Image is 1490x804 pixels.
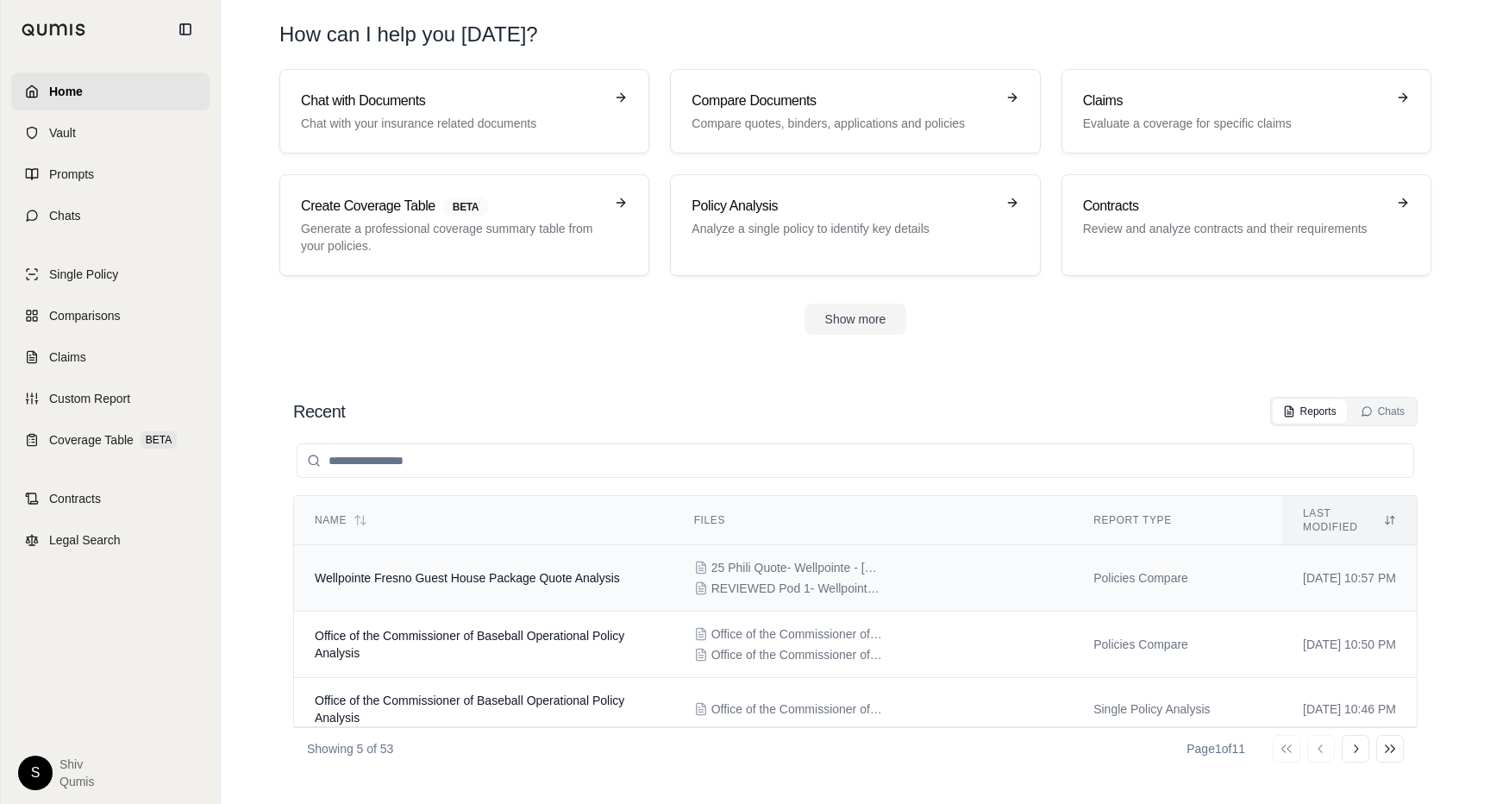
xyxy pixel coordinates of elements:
[11,255,210,293] a: Single Policy
[49,390,130,407] span: Custom Report
[442,198,489,217] span: BETA
[315,629,624,660] span: Office of the Commissioner of Baseball Operational Policy Analysis
[670,69,1040,154] a: Compare DocumentsCompare quotes, binders, applications and policies
[279,21,538,48] h1: How can I help you [DATE]?
[49,166,94,183] span: Prompts
[11,297,210,335] a: Comparisons
[1083,220,1386,237] p: Review and analyze contracts and their requirements
[49,207,81,224] span: Chats
[18,756,53,790] div: S
[301,196,604,217] h3: Create Coverage Table
[1303,506,1396,534] div: Last modified
[279,69,649,154] a: Chat with DocumentsChat with your insurance related documents
[293,399,345,424] h2: Recent
[49,124,76,141] span: Vault
[711,580,884,597] span: REVIEWED Pod 1- Wellpointe Fresno Group - Northfield Quote - 2025-2026.pdf
[11,197,210,235] a: Chats
[711,559,884,576] span: 25 Phili Quote- Wellpointe - Fresno Guest House - Pkg qte.pdf
[49,83,83,100] span: Home
[11,338,210,376] a: Claims
[1350,399,1415,424] button: Chats
[711,646,884,663] span: Office of the Commissioner of Baseball Operation Policy 1000100100241 Final Policy.pdf
[692,220,994,237] p: Analyze a single policy to identify key details
[1061,174,1431,276] a: ContractsReview and analyze contracts and their requirements
[1073,612,1282,678] td: Policies Compare
[49,490,101,507] span: Contracts
[1282,545,1417,612] td: [DATE] 10:57 PM
[1186,740,1245,757] div: Page 1 of 11
[11,380,210,418] a: Custom Report
[1282,612,1417,678] td: [DATE] 10:50 PM
[172,16,199,43] button: Collapse sidebar
[301,91,604,111] h3: Chat with Documents
[1083,115,1386,132] p: Evaluate a coverage for specific claims
[49,307,120,324] span: Comparisons
[692,91,994,111] h3: Compare Documents
[1073,678,1282,741] td: Single Policy Analysis
[1283,405,1337,418] div: Reports
[279,174,649,276] a: Create Coverage TableBETAGenerate a professional coverage summary table from your policies.
[22,23,86,36] img: Qumis Logo
[315,571,620,585] span: Wellpointe Fresno Guest House Package Quote Analysis
[49,266,118,283] span: Single Policy
[711,700,884,718] span: Office of the Commissioner of Baseball Operation Policy 1000100100241 Final Policy Revised 03.24....
[670,174,1040,276] a: Policy AnalysisAnalyze a single policy to identify key details
[692,196,994,217] h3: Policy Analysis
[1061,69,1431,154] a: ClaimsEvaluate a coverage for specific claims
[692,115,994,132] p: Compare quotes, binders, applications and policies
[59,773,94,790] span: Qumis
[1282,678,1417,741] td: [DATE] 10:46 PM
[1273,399,1347,424] button: Reports
[315,694,624,725] span: Office of the Commissioner of Baseball Operational Policy Analysis
[11,72,210,110] a: Home
[49,349,86,366] span: Claims
[11,521,210,559] a: Legal Search
[11,421,210,459] a: Coverage TableBETA
[673,496,1073,545] th: Files
[49,531,121,549] span: Legal Search
[11,155,210,193] a: Prompts
[1361,405,1405,418] div: Chats
[1083,196,1386,217] h3: Contracts
[11,480,210,518] a: Contracts
[301,115,604,132] p: Chat with your insurance related documents
[1073,496,1282,545] th: Report Type
[1083,91,1386,111] h3: Claims
[59,756,94,773] span: Shiv
[49,431,134,449] span: Coverage Table
[307,740,393,757] p: Showing 5 of 53
[11,114,210,152] a: Vault
[315,513,653,527] div: Name
[141,431,177,449] span: BETA
[301,220,604,254] p: Generate a professional coverage summary table from your policies.
[711,625,884,643] span: Office of the Commissioner of Baseball Operation Policy 1000100100241 Final Policy Revised 03.24....
[804,304,907,335] button: Show more
[1073,545,1282,612] td: Policies Compare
